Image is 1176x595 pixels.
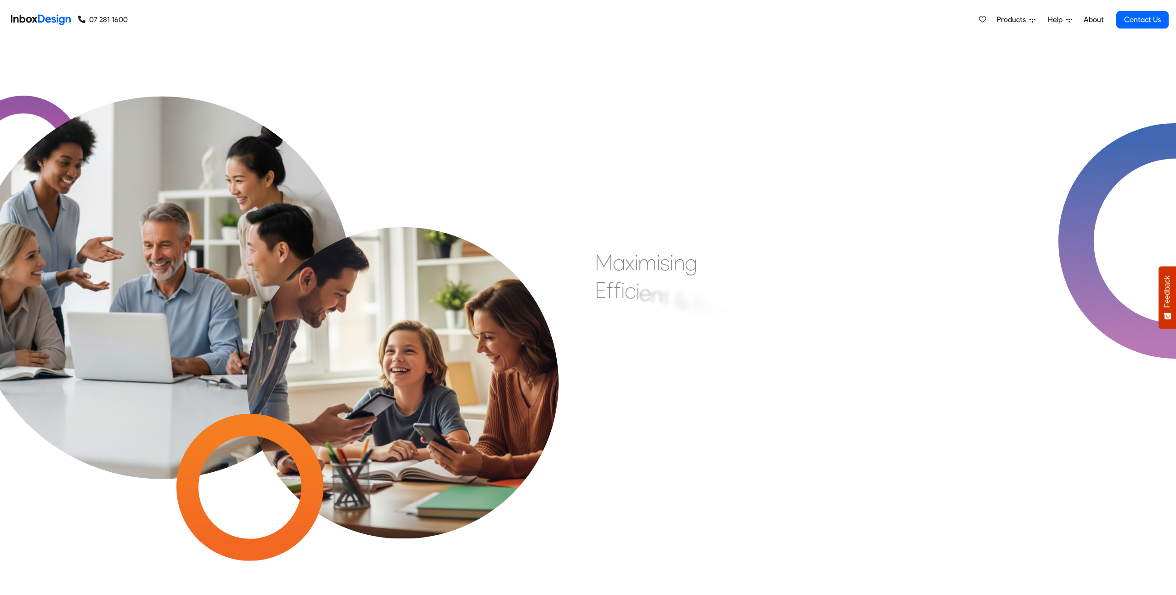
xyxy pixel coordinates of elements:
[716,299,729,326] div: g
[670,249,673,276] div: i
[634,249,638,276] div: i
[1116,11,1169,29] a: Contact Us
[997,14,1029,25] span: Products
[656,249,660,276] div: i
[625,249,634,276] div: x
[675,286,688,314] div: &
[1081,11,1106,29] a: About
[621,276,625,304] div: i
[705,294,716,322] div: n
[1159,266,1176,329] button: Feedback - Show survey
[613,249,625,276] div: a
[651,281,662,309] div: n
[606,276,614,304] div: f
[614,276,621,304] div: f
[625,276,636,304] div: c
[662,283,669,311] div: t
[673,249,685,276] div: n
[993,11,1039,29] a: Products
[1044,11,1076,29] a: Help
[636,277,639,305] div: i
[685,249,697,276] div: g
[639,279,651,306] div: e
[660,249,670,276] div: s
[1163,275,1171,308] span: Feedback
[595,249,818,387] div: Maximising Efficient & Engagement, Connecting Schools, Families, and Students.
[1048,14,1066,25] span: Help
[595,249,613,276] div: M
[595,276,606,304] div: E
[693,290,705,318] div: E
[208,149,598,539] img: parents_with_child.png
[78,14,128,25] a: 07 281 1600
[638,249,656,276] div: m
